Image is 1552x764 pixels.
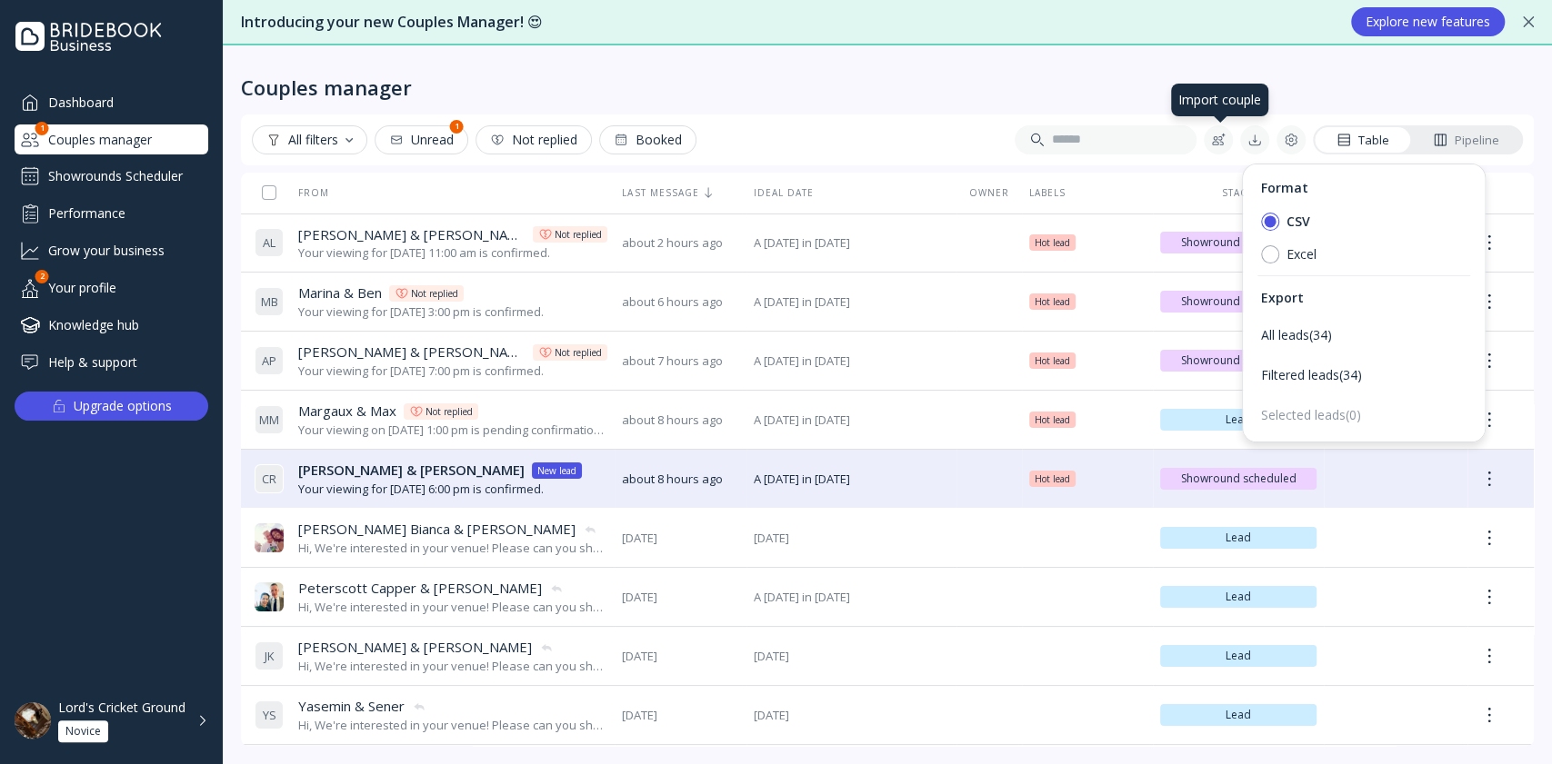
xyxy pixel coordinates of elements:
[622,530,738,547] span: [DATE]
[1029,186,1146,199] div: Labels
[1351,7,1505,36] button: Explore new features
[754,707,949,724] span: [DATE]
[964,186,1015,199] div: Owner
[411,286,458,301] div: Not replied
[15,235,208,265] div: Grow your business
[58,700,185,716] div: Lord's Cricket Ground
[266,133,353,147] div: All filters
[1167,353,1309,368] span: Showround scheduled
[375,125,468,154] button: Unread
[298,579,542,598] span: Peterscott Capper & [PERSON_NAME]
[298,244,607,262] div: Your viewing for [DATE] 11:00 am is confirmed.
[1167,708,1309,722] span: Lead
[15,198,208,228] div: Performance
[1337,132,1389,149] div: Table
[1366,15,1490,29] div: Explore new features
[298,481,582,498] div: Your viewing for [DATE] 6:00 pm is confirmed.
[555,345,602,360] div: Not replied
[298,461,525,480] span: [PERSON_NAME] & [PERSON_NAME]
[15,124,208,154] div: Couples manager
[298,697,405,716] span: Yasemin & Sener
[622,293,738,311] span: about 6 hours ago
[241,74,412,100] div: Couples manager
[15,162,208,191] div: Showrounds Scheduler
[298,283,382,303] span: Marina & Ben
[298,362,607,380] div: Your viewing for [DATE] 7:00 pm is confirmed.
[255,641,284,670] div: J K
[622,234,738,252] span: about 2 hours ago
[1035,353,1070,368] span: Hot lead
[1167,649,1309,663] span: Lead
[622,648,738,665] span: [DATE]
[35,122,49,135] div: 1
[255,582,284,611] img: dpr=2,fit=cover,g=face,w=32,h=32
[1261,367,1467,383] div: Filtered leads ( 34 )
[298,342,526,362] span: [PERSON_NAME] & [PERSON_NAME]
[1167,590,1309,604] span: Lead
[1167,235,1309,250] span: Showround scheduled
[1250,172,1477,204] div: Format
[15,347,208,377] a: Help & support
[754,530,949,547] span: [DATE]
[754,352,949,370] span: A [DATE] in [DATE]
[754,234,949,252] span: A [DATE] in [DATE]
[599,125,696,154] button: Booked
[1261,246,1317,263] div: Excel
[255,186,329,199] div: From
[555,227,602,242] div: Not replied
[255,346,284,375] div: A P
[1167,412,1309,427] span: Lead
[1178,91,1261,109] div: Import couple
[74,393,172,419] div: Upgrade options
[298,225,526,244] span: [PERSON_NAME] & [PERSON_NAME]
[298,303,544,321] div: Your viewing for [DATE] 3:00 pm is confirmed.
[15,87,208,117] a: Dashboard
[255,464,284,493] div: C R
[298,638,532,657] span: [PERSON_NAME] & [PERSON_NAME]
[754,648,949,665] span: [DATE]
[754,186,949,199] div: Ideal date
[1035,235,1070,250] span: Hot lead
[1261,213,1310,230] div: CSV
[1167,471,1309,486] span: Showround scheduled
[754,293,949,311] span: A [DATE] in [DATE]
[255,287,284,316] div: M B
[298,422,607,439] div: Your viewing on [DATE] 1:00 pm is pending confirmation. The venue will approve or decline shortly...
[622,412,738,429] span: about 8 hours ago
[1035,294,1070,309] span: Hot lead
[754,589,949,606] span: A [DATE] in [DATE]
[298,520,576,539] span: [PERSON_NAME] Bianca & [PERSON_NAME]
[622,707,738,724] span: [DATE]
[1035,412,1070,427] span: Hot lead
[1433,132,1499,149] div: Pipeline
[298,658,607,675] div: Hi, We're interested in your venue! Please can you share your availability around our ideal date,...
[1035,471,1070,486] span: Hot lead
[490,133,577,147] div: Not replied
[255,523,284,552] img: dpr=2,fit=cover,g=face,w=32,h=32
[15,702,51,739] img: dpr=2,fit=cover,g=face,w=48,h=48
[298,540,607,557] div: Hi, We're interested in your venue! Please can you share your availability around our ideal date,...
[35,270,49,283] div: 2
[622,352,738,370] span: about 7 hours ago
[622,471,738,488] span: about 8 hours ago
[15,273,208,303] div: Your profile
[754,412,949,429] span: A [DATE] in [DATE]
[389,133,454,147] div: Unread
[622,186,738,199] div: Last message
[614,133,682,147] div: Booked
[241,12,1333,33] div: Introducing your new Couples Manager! 😍
[537,463,576,478] div: New lead
[15,310,208,340] a: Knowledge hub
[1167,531,1309,545] span: Lead
[65,724,101,739] div: Novice
[622,589,738,606] span: [DATE]
[252,125,367,154] button: All filters
[255,700,284,729] div: Y S
[754,471,949,488] span: A [DATE] in [DATE]
[15,273,208,303] a: Your profile2
[298,402,396,421] span: Margaux & Max
[1261,407,1467,423] div: Selected leads ( 0 )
